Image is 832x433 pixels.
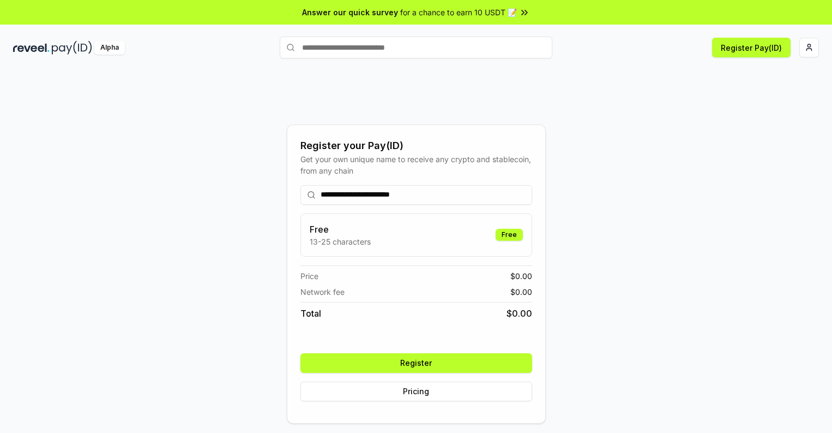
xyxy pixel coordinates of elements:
[400,7,517,18] span: for a chance to earn 10 USDT 📝
[300,382,532,401] button: Pricing
[302,7,398,18] span: Answer our quick survey
[300,270,318,282] span: Price
[300,286,345,298] span: Network fee
[300,138,532,153] div: Register your Pay(ID)
[510,286,532,298] span: $ 0.00
[300,353,532,373] button: Register
[712,38,791,57] button: Register Pay(ID)
[496,229,523,241] div: Free
[13,41,50,55] img: reveel_dark
[507,307,532,320] span: $ 0.00
[300,307,321,320] span: Total
[94,41,125,55] div: Alpha
[300,153,532,176] div: Get your own unique name to receive any crypto and stablecoin, from any chain
[510,270,532,282] span: $ 0.00
[310,223,371,236] h3: Free
[52,41,92,55] img: pay_id
[310,236,371,247] p: 13-25 characters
